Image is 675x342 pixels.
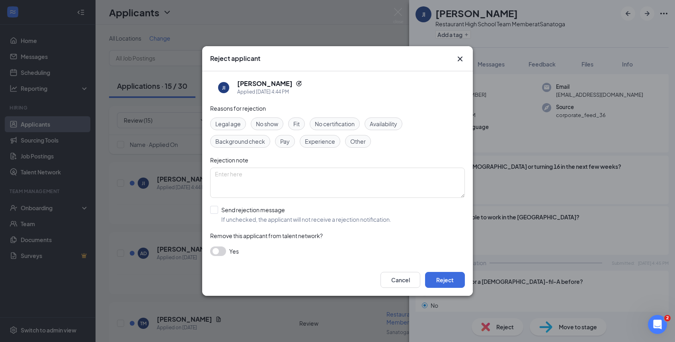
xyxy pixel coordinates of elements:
[380,272,420,288] button: Cancel
[296,80,302,87] svg: Reapply
[280,137,290,146] span: Pay
[237,79,293,88] h5: [PERSON_NAME]
[222,84,225,91] div: JI
[210,232,323,239] span: Remove this applicant from talent network?
[293,119,300,128] span: Fit
[455,54,465,64] svg: Cross
[305,137,335,146] span: Experience
[315,119,355,128] span: No certification
[648,315,667,334] iframe: Intercom live chat
[237,88,302,96] div: Applied [DATE] 4:44 PM
[229,246,239,256] span: Yes
[210,105,266,112] span: Reasons for rejection
[215,119,241,128] span: Legal age
[370,119,397,128] span: Availability
[256,119,278,128] span: No show
[664,315,671,321] span: 2
[455,54,465,64] button: Close
[215,137,265,146] span: Background check
[210,156,248,164] span: Rejection note
[425,272,465,288] button: Reject
[210,54,260,63] h3: Reject applicant
[350,137,366,146] span: Other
